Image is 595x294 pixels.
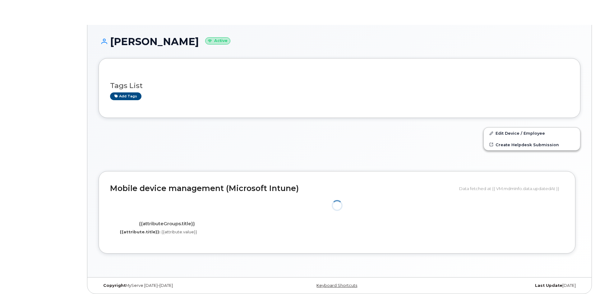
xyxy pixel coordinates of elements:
[484,139,580,150] a: Create Helpdesk Submission
[110,82,569,90] h3: Tags List
[120,229,160,235] label: {{attribute.title}}:
[110,184,454,193] h2: Mobile device management (Microsoft Intune)
[459,183,564,194] div: Data fetched at {{ VM.mdmInfo.data.updatedAt }}
[161,229,197,234] span: {{attribute.value}}
[535,283,562,288] strong: Last Update
[420,283,580,288] div: [DATE]
[484,128,580,139] a: Edit Device / Employee
[103,283,126,288] strong: Copyright
[110,92,141,100] a: Add tags
[99,36,580,47] h1: [PERSON_NAME]
[316,283,357,288] a: Keyboard Shortcuts
[205,37,230,44] small: Active
[115,221,219,226] h4: {{attributeGroups.title}}
[99,283,259,288] div: MyServe [DATE]–[DATE]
